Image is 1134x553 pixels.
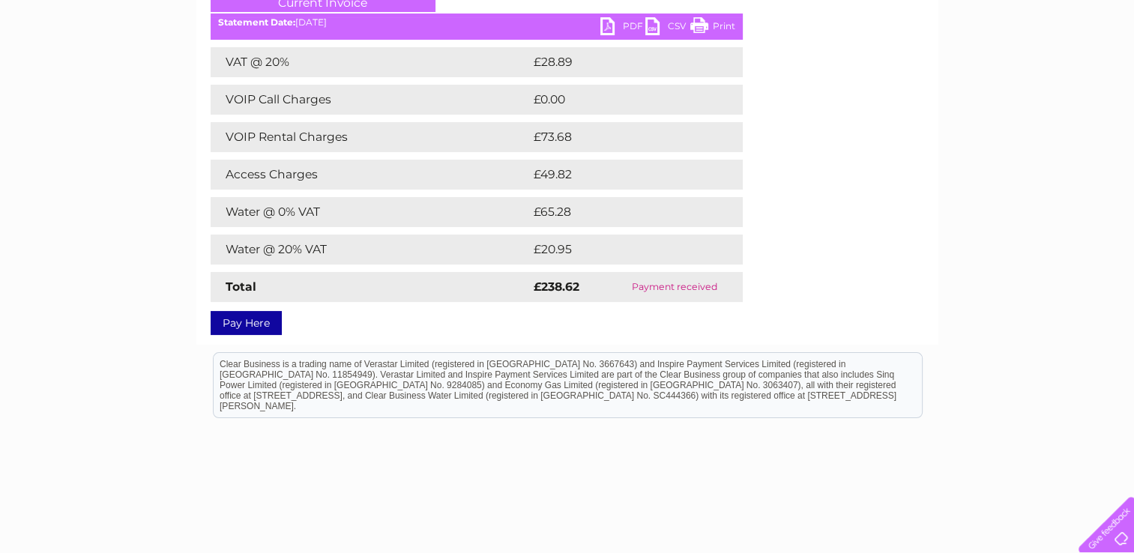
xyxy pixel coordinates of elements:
a: Log out [1085,64,1120,75]
a: Contact [1034,64,1071,75]
td: Water @ 20% VAT [211,235,530,265]
td: VOIP Rental Charges [211,122,530,152]
div: [DATE] [211,17,743,28]
td: £49.82 [530,160,713,190]
strong: Total [226,279,256,294]
a: Energy [908,64,941,75]
td: £20.95 [530,235,713,265]
td: £65.28 [530,197,712,227]
td: Access Charges [211,160,530,190]
td: £73.68 [530,122,713,152]
td: VOIP Call Charges [211,85,530,115]
td: VAT @ 20% [211,47,530,77]
img: logo.png [40,39,116,85]
a: CSV [645,17,690,39]
a: Blog [1004,64,1025,75]
a: Telecoms [950,64,995,75]
a: Print [690,17,735,39]
a: Water [870,64,899,75]
div: Clear Business is a trading name of Verastar Limited (registered in [GEOGRAPHIC_DATA] No. 3667643... [214,8,922,73]
a: Pay Here [211,311,282,335]
td: Payment received [607,272,743,302]
strong: £238.62 [534,279,579,294]
td: £28.89 [530,47,714,77]
td: Water @ 0% VAT [211,197,530,227]
td: £0.00 [530,85,708,115]
b: Statement Date: [218,16,295,28]
a: 0333 014 3131 [851,7,955,26]
a: PDF [600,17,645,39]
